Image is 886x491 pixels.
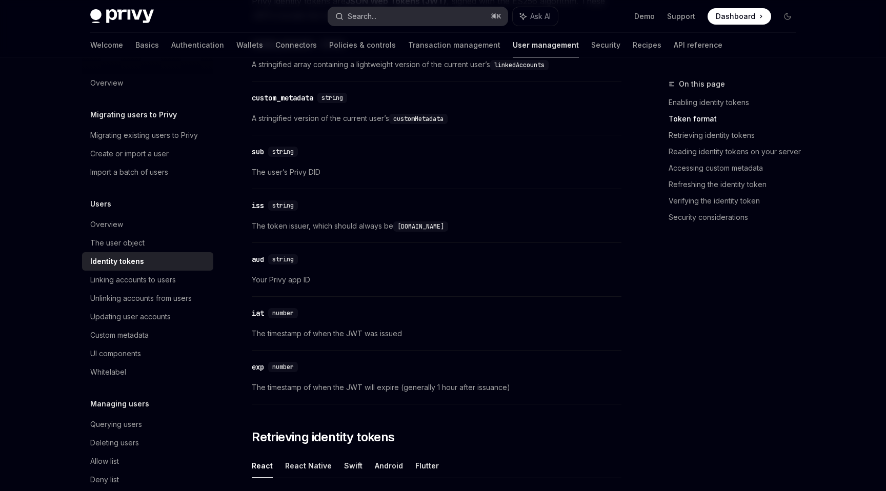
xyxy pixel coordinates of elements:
[82,363,213,381] a: Whitelabel
[252,93,313,103] div: custom_metadata
[90,255,144,268] div: Identity tokens
[252,147,264,157] div: sub
[90,274,176,286] div: Linking accounts to users
[716,11,755,22] span: Dashboard
[344,454,363,478] button: Swift
[252,254,264,264] div: aud
[275,33,317,57] a: Connectors
[669,160,804,176] a: Accessing custom metadata
[82,344,213,363] a: UI components
[375,454,403,478] button: Android
[90,33,123,57] a: Welcome
[82,452,213,470] a: Allow list
[667,11,695,22] a: Support
[135,33,159,57] a: Basics
[272,201,294,210] span: string
[252,200,264,211] div: iss
[82,252,213,271] a: Identity tokens
[90,198,111,210] h5: Users
[669,176,804,193] a: Refreshing the identity token
[252,454,273,478] button: React
[90,109,177,121] h5: Migrating users to Privy
[408,33,500,57] a: Transaction management
[90,166,168,178] div: Import a batch of users
[669,111,804,127] a: Token format
[171,33,224,57] a: Authentication
[82,234,213,252] a: The user object
[90,77,123,89] div: Overview
[513,7,558,26] button: Ask AI
[82,326,213,344] a: Custom metadata
[530,11,551,22] span: Ask AI
[252,308,264,318] div: iat
[779,8,796,25] button: Toggle dark mode
[415,454,439,478] button: Flutter
[348,10,376,23] div: Search...
[90,398,149,410] h5: Managing users
[90,9,154,24] img: dark logo
[82,434,213,452] a: Deleting users
[90,329,149,341] div: Custom metadata
[285,454,332,478] button: React Native
[669,127,804,144] a: Retrieving identity tokens
[82,308,213,326] a: Updating user accounts
[90,129,198,141] div: Migrating existing users to Privy
[634,11,655,22] a: Demo
[252,362,264,372] div: exp
[272,255,294,263] span: string
[90,292,192,304] div: Unlinking accounts from users
[90,455,119,467] div: Allow list
[674,33,722,57] a: API reference
[252,58,621,71] span: A stringified array containing a lightweight version of the current user’s
[329,33,396,57] a: Policies & controls
[82,74,213,92] a: Overview
[90,218,123,231] div: Overview
[591,33,620,57] a: Security
[252,328,621,340] span: The timestamp of when the JWT was issued
[90,366,126,378] div: Whitelabel
[90,474,119,486] div: Deny list
[669,94,804,111] a: Enabling identity tokens
[633,33,661,57] a: Recipes
[252,429,394,445] span: Retrieving identity tokens
[82,215,213,234] a: Overview
[321,94,343,102] span: string
[491,12,501,21] span: ⌘ K
[82,470,213,489] a: Deny list
[82,145,213,163] a: Create or import a user
[328,7,508,26] button: Search...⌘K
[669,144,804,160] a: Reading identity tokens on your server
[82,415,213,434] a: Querying users
[90,311,171,323] div: Updating user accounts
[252,220,621,232] span: The token issuer, which should always be
[252,274,621,286] span: Your Privy app ID
[389,114,448,124] code: customMetadata
[669,209,804,226] a: Security considerations
[90,237,145,249] div: The user object
[82,271,213,289] a: Linking accounts to users
[90,148,169,160] div: Create or import a user
[82,289,213,308] a: Unlinking accounts from users
[82,163,213,181] a: Import a batch of users
[669,193,804,209] a: Verifying the identity token
[82,126,213,145] a: Migrating existing users to Privy
[90,437,139,449] div: Deleting users
[236,33,263,57] a: Wallets
[252,381,621,394] span: The timestamp of when the JWT will expire (generally 1 hour after issuance)
[90,418,142,431] div: Querying users
[513,33,579,57] a: User management
[90,347,141,360] div: UI components
[708,8,771,25] a: Dashboard
[272,309,294,317] span: number
[393,221,448,232] code: [DOMAIN_NAME]
[272,148,294,156] span: string
[679,78,725,90] span: On this page
[490,60,549,70] code: linkedAccounts
[252,112,621,125] span: A stringified version of the current user’s
[252,166,621,178] span: The user’s Privy DID
[272,363,294,371] span: number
